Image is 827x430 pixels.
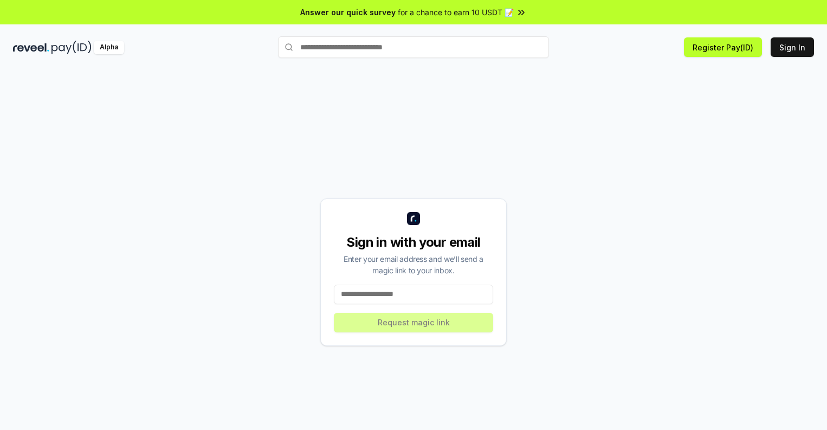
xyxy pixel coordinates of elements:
img: pay_id [51,41,92,54]
div: Alpha [94,41,124,54]
div: Enter your email address and we’ll send a magic link to your inbox. [334,253,493,276]
button: Sign In [771,37,814,57]
img: reveel_dark [13,41,49,54]
span: Answer our quick survey [300,7,396,18]
img: logo_small [407,212,420,225]
button: Register Pay(ID) [684,37,762,57]
span: for a chance to earn 10 USDT 📝 [398,7,514,18]
div: Sign in with your email [334,234,493,251]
